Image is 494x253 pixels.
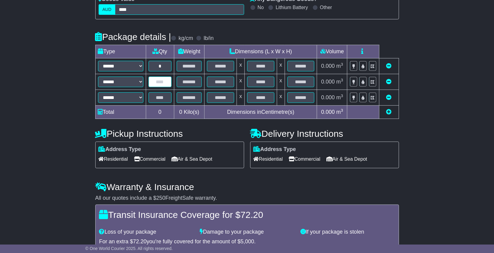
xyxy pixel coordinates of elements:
td: Weight [174,45,204,58]
td: x [237,58,245,74]
span: 0.000 [321,94,335,100]
div: Damage to your package [197,229,297,235]
td: Dimensions in Centimetre(s) [204,106,317,119]
span: 0.000 [321,63,335,69]
td: Qty [146,45,174,58]
sup: 3 [341,62,343,67]
span: m [336,109,343,115]
label: Address Type [99,146,141,153]
h4: Package details | [95,32,171,42]
td: Volume [317,45,347,58]
label: Address Type [254,146,296,153]
sup: 3 [341,108,343,113]
div: For an extra $ you're fully covered for the amount of $ . [99,238,395,245]
label: No [258,5,264,10]
h4: Transit Insurance Coverage for $ [99,210,395,220]
span: Air & Sea Depot [172,154,212,164]
td: x [237,90,245,106]
label: Lithium Battery [276,5,308,10]
sup: 3 [341,94,343,98]
span: Air & Sea Depot [326,154,367,164]
span: Commercial [134,154,165,164]
span: 72.20 [133,238,147,245]
span: 5,000 [240,238,254,245]
span: 0 [179,109,182,115]
td: Type [95,45,146,58]
td: x [277,74,285,90]
sup: 3 [341,78,343,82]
td: Dimensions (L x W x H) [204,45,317,58]
div: Loss of your package [96,229,197,235]
td: x [277,90,285,106]
span: Residential [99,154,128,164]
span: m [336,63,343,69]
label: AUD [99,4,116,15]
span: © One World Courier 2025. All rights reserved. [85,246,173,251]
td: Total [95,106,146,119]
h4: Pickup Instructions [95,129,244,139]
span: m [336,79,343,85]
div: If your package is stolen [297,229,398,235]
span: Residential [254,154,283,164]
span: 72.20 [240,210,263,220]
label: lb/in [204,35,214,42]
div: All our quotes include a $ FreightSafe warranty. [95,195,399,202]
label: Other [320,5,332,10]
h4: Delivery Instructions [250,129,399,139]
a: Remove this item [386,79,392,85]
td: Kilo(s) [174,106,204,119]
td: x [237,74,245,90]
span: Commercial [289,154,320,164]
span: m [336,94,343,100]
h4: Warranty & Insurance [95,182,399,192]
span: 250 [156,195,165,201]
td: x [277,58,285,74]
a: Add new item [386,109,392,115]
a: Remove this item [386,63,392,69]
label: kg/cm [178,35,193,42]
td: 0 [146,106,174,119]
a: Remove this item [386,94,392,100]
span: 0.000 [321,79,335,85]
span: 0.000 [321,109,335,115]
